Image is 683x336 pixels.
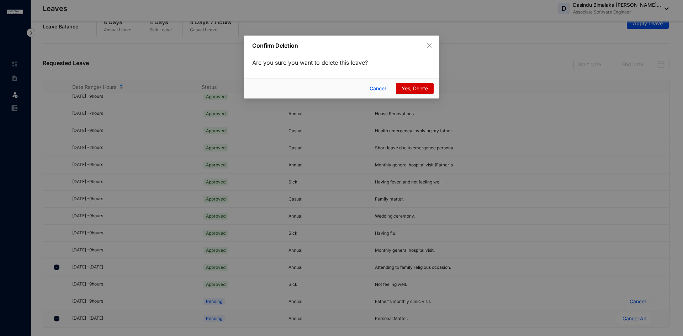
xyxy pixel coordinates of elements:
button: Yes, Delete [396,83,434,94]
span: Cancel [370,85,386,92]
button: Close [425,42,433,49]
p: Are you sure you want to delete this leave? [252,58,431,67]
span: Yes, Delete [402,85,428,92]
p: Confirm Deletion [252,41,386,50]
span: close [427,43,432,48]
button: Cancel [364,83,393,94]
